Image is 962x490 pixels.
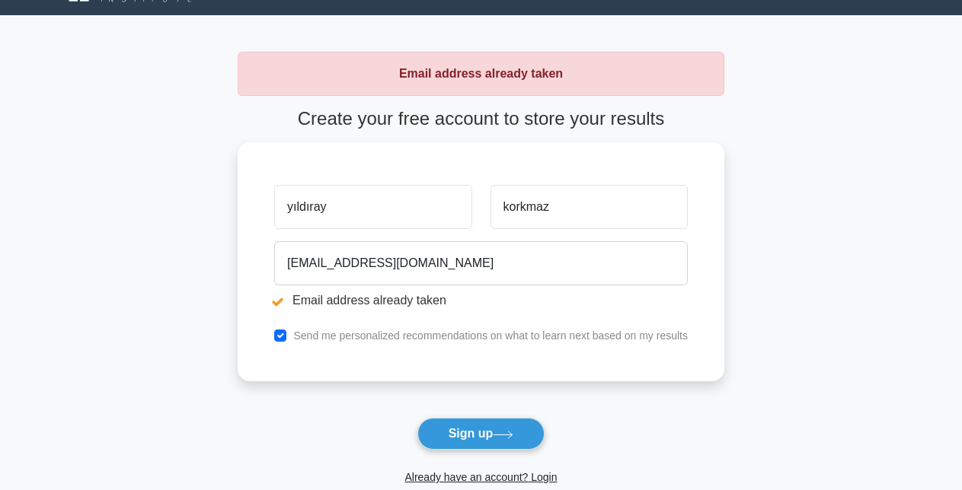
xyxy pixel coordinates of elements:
[404,471,557,483] a: Already have an account? Login
[238,108,724,130] h4: Create your free account to store your results
[293,329,688,342] label: Send me personalized recommendations on what to learn next based on my results
[274,291,688,310] li: Email address already taken
[274,185,471,229] input: First name
[491,185,688,229] input: Last name
[399,67,563,80] strong: Email address already taken
[274,241,688,285] input: Email
[417,418,545,450] button: Sign up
